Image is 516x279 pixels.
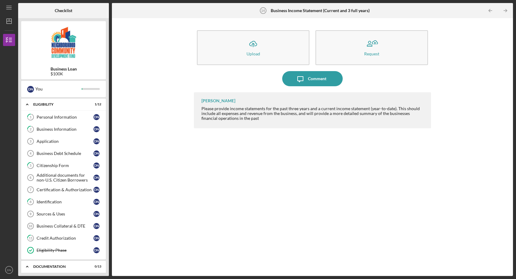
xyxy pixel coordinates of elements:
[37,151,93,156] div: Business Debt Schedule
[93,223,100,229] div: D N
[93,114,100,120] div: D N
[33,265,86,268] div: documentation
[37,212,93,216] div: Sources & Uses
[93,126,100,132] div: D N
[24,208,103,220] a: 9Sources & UsesDN
[93,211,100,217] div: D N
[30,139,31,143] tspan: 3
[30,200,31,204] tspan: 8
[24,184,103,196] a: 7Certification & AuthorizationDN
[93,187,100,193] div: D N
[24,123,103,135] a: 2Business InformationDN
[24,147,103,159] a: 4Business Debt ScheduleDN
[90,265,101,268] div: 0 / 13
[364,51,379,56] div: Request
[93,175,100,181] div: D N
[282,71,343,86] button: Comment
[33,103,86,106] div: Eligibility
[37,139,93,144] div: Application
[37,163,93,168] div: Citizenship Form
[29,236,32,240] tspan: 11
[93,138,100,144] div: D N
[35,84,82,94] div: You
[247,51,260,56] div: Upload
[271,8,370,13] b: Business Income Statement (Current and 3 full years)
[37,248,93,253] div: Eligibility Phase
[93,247,100,253] div: D N
[51,71,77,76] div: $100K
[24,232,103,244] a: 11Credit AuthorizationDN
[37,224,93,228] div: Business Collateral & DTE
[30,164,31,168] tspan: 5
[30,127,31,131] tspan: 2
[37,199,93,204] div: Identification
[197,30,309,65] button: Upload
[3,264,15,276] button: DN
[24,220,103,232] a: 10Business Collateral & DTEDN
[37,236,93,241] div: Credit Authorization
[55,8,72,13] b: Checklist
[37,127,93,132] div: Business Information
[27,86,34,93] div: D N
[24,244,103,256] a: Eligibility PhaseDN
[28,224,32,228] tspan: 10
[93,162,100,169] div: D N
[30,176,31,179] tspan: 6
[30,212,31,216] tspan: 9
[30,115,31,119] tspan: 1
[37,187,93,192] div: Certification & Authorization
[201,106,425,121] div: Please provide income statements for the past three years and a current income statement (year-to...
[93,199,100,205] div: D N
[24,196,103,208] a: 8IdentificationDN
[30,188,31,192] tspan: 7
[93,235,100,241] div: D N
[315,30,428,65] button: Request
[30,152,32,155] tspan: 4
[21,24,106,61] img: Product logo
[24,172,103,184] a: 6Additional documents for non-U.S. Citizen BorrowersDN
[7,268,11,272] text: DN
[24,135,103,147] a: 3ApplicationDN
[37,115,93,120] div: Personal Information
[93,150,100,156] div: D N
[51,67,77,71] b: Business Loan
[24,111,103,123] a: 1Personal InformationDN
[261,9,265,12] tspan: 14
[90,103,101,106] div: 1 / 12
[37,173,93,182] div: Additional documents for non-U.S. Citizen Borrowers
[308,71,326,86] div: Comment
[201,98,235,103] div: [PERSON_NAME]
[24,159,103,172] a: 5Citizenship FormDN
